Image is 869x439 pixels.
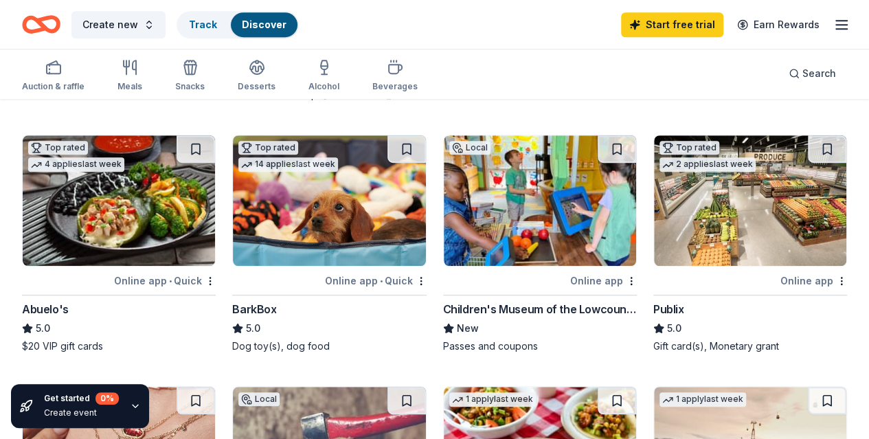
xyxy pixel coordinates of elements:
a: Image for Abuelo's Top rated4 applieslast weekOnline app•QuickAbuelo's5.0$20 VIP gift cards [22,135,216,353]
div: BarkBox [232,301,276,317]
div: Beverages [372,81,418,92]
button: Snacks [175,54,205,99]
div: Online app [780,272,847,289]
button: Auction & raffle [22,54,84,99]
button: Alcohol [308,54,339,99]
div: Children's Museum of the Lowcountry [443,301,637,317]
div: Snacks [175,81,205,92]
span: 5.0 [667,320,681,337]
div: Publix [653,301,684,317]
div: Abuelo's [22,301,69,317]
div: $20 VIP gift cards [22,339,216,353]
div: Alcohol [308,81,339,92]
div: Top rated [659,141,719,155]
span: New [457,320,479,337]
a: Home [22,8,60,41]
button: Beverages [372,54,418,99]
div: Desserts [238,81,275,92]
button: Search [778,60,847,87]
img: Image for Abuelo's [23,135,215,266]
div: Dog toy(s), dog food [232,339,426,353]
div: 1 apply last week [659,392,746,407]
span: 5.0 [246,320,260,337]
div: Get started [44,392,119,405]
button: Meals [117,54,142,99]
img: Image for BarkBox [233,135,425,266]
div: Create event [44,407,119,418]
a: Image for Children's Museum of the LowcountryLocalOnline appChildren's Museum of the LowcountryNe... [443,135,637,353]
a: Track [189,19,217,30]
a: Earn Rewards [729,12,828,37]
span: Create new [82,16,138,33]
button: TrackDiscover [177,11,299,38]
div: Online app Quick [114,272,216,289]
div: Top rated [28,141,88,155]
div: Meals [117,81,142,92]
div: 4 applies last week [28,157,124,172]
div: 2 applies last week [659,157,756,172]
img: Image for Publix [654,135,846,266]
a: Start free trial [621,12,723,37]
div: 0 % [95,392,119,405]
span: • [380,275,383,286]
a: Image for BarkBoxTop rated14 applieslast weekOnline app•QuickBarkBox5.0Dog toy(s), dog food [232,135,426,353]
img: Image for Children's Museum of the Lowcountry [444,135,636,266]
div: Auction & raffle [22,81,84,92]
div: Local [449,141,490,155]
div: Online app Quick [325,272,427,289]
span: Search [802,65,836,82]
div: 1 apply last week [449,392,536,407]
div: Gift card(s), Monetary grant [653,339,847,353]
button: Desserts [238,54,275,99]
span: 5.0 [36,320,50,337]
a: Discover [242,19,286,30]
div: 14 applies last week [238,157,338,172]
div: Online app [570,272,637,289]
div: Top rated [238,141,298,155]
div: Passes and coupons [443,339,637,353]
div: Local [238,392,280,406]
a: Image for PublixTop rated2 applieslast weekOnline appPublix5.0Gift card(s), Monetary grant [653,135,847,353]
span: • [169,275,172,286]
button: Create new [71,11,166,38]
